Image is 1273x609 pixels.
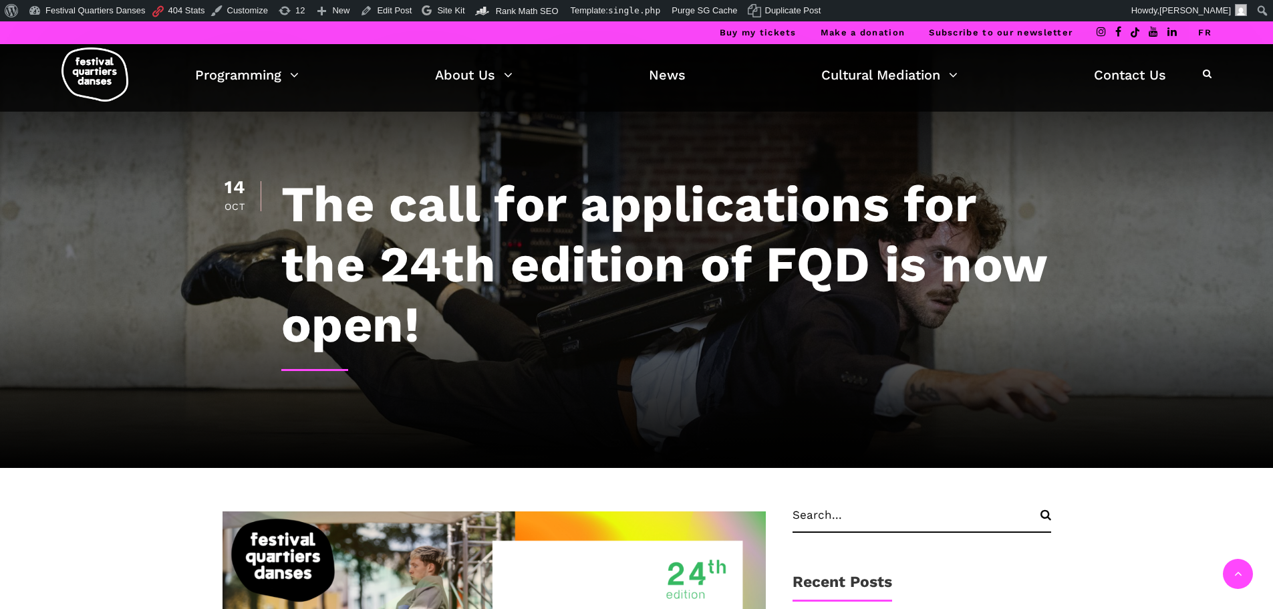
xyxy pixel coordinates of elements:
[435,64,513,86] a: About Us
[1094,64,1166,86] a: Contact Us
[1198,27,1212,37] a: FR
[608,5,660,15] span: single.php
[223,202,247,211] div: Oct
[195,64,299,86] a: Programming
[61,47,128,102] img: logo-fqd-med
[223,178,247,197] div: 14
[793,508,1051,533] input: Search...
[437,5,464,15] span: Site Kit
[793,573,892,602] h1: Recent Posts
[929,27,1073,37] a: Subscribe to our newsletter
[821,27,905,37] a: Make a donation
[821,64,958,86] a: Cultural Mediation
[281,174,1051,354] h1: The call for applications for the 24th edition of FQD is now open!
[1159,5,1231,15] span: [PERSON_NAME]
[720,27,797,37] a: Buy my tickets
[496,6,559,16] span: Rank Math SEO
[649,64,686,86] a: News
